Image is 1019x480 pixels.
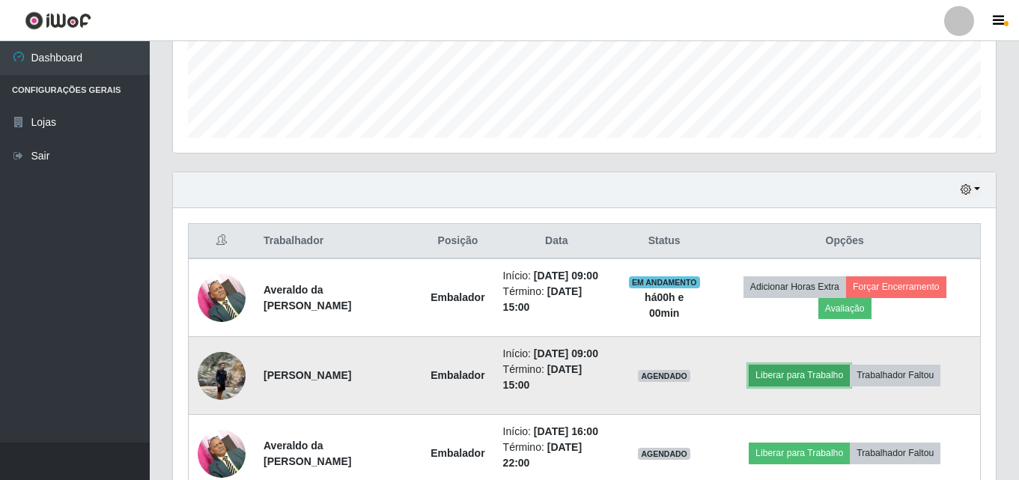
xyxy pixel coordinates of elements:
[503,284,610,315] li: Término:
[503,440,610,471] li: Término:
[494,224,619,259] th: Data
[645,291,684,319] strong: há 00 h e 00 min
[198,344,246,407] img: 1700098236719.jpeg
[846,276,946,297] button: Forçar Encerramento
[422,224,493,259] th: Posição
[749,365,850,386] button: Liberar para Trabalho
[850,365,940,386] button: Trabalhador Faltou
[198,266,246,329] img: 1697117733428.jpeg
[534,347,598,359] time: [DATE] 09:00
[25,11,91,30] img: CoreUI Logo
[850,443,940,464] button: Trabalhador Faltou
[534,270,598,282] time: [DATE] 09:00
[749,443,850,464] button: Liberar para Trabalho
[264,284,351,312] strong: Averaldo da [PERSON_NAME]
[503,346,610,362] li: Início:
[818,298,872,319] button: Avaliação
[619,224,709,259] th: Status
[638,370,690,382] span: AGENDADO
[431,369,484,381] strong: Embalador
[503,424,610,440] li: Início:
[743,276,846,297] button: Adicionar Horas Extra
[264,369,351,381] strong: [PERSON_NAME]
[629,276,700,288] span: EM ANDAMENTO
[638,448,690,460] span: AGENDADO
[534,425,598,437] time: [DATE] 16:00
[709,224,980,259] th: Opções
[431,447,484,459] strong: Embalador
[503,268,610,284] li: Início:
[264,440,351,467] strong: Averaldo da [PERSON_NAME]
[431,291,484,303] strong: Embalador
[503,362,610,393] li: Término:
[255,224,422,259] th: Trabalhador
